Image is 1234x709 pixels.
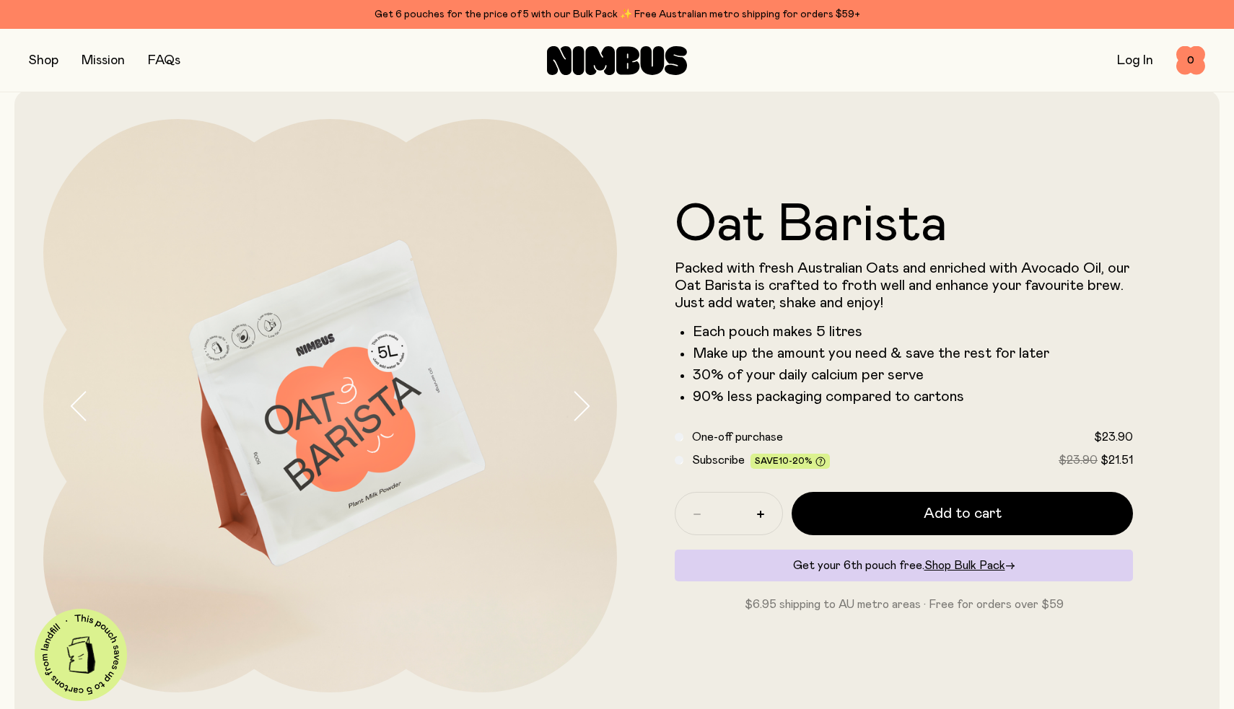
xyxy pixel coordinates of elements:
[1100,454,1133,466] span: $21.51
[693,345,1133,362] li: Make up the amount you need & save the rest for later
[693,323,1133,340] li: Each pouch makes 5 litres
[924,503,1002,524] span: Add to cart
[693,366,1133,384] li: 30% of your daily calcium per serve
[82,54,125,67] a: Mission
[692,454,745,466] span: Subscribe
[29,6,1205,23] div: Get 6 pouches for the price of 5 with our Bulk Pack ✨ Free Australian metro shipping for orders $59+
[148,54,180,67] a: FAQs
[924,560,1005,571] span: Shop Bulk Pack
[792,492,1133,535] button: Add to cart
[1117,54,1153,67] a: Log In
[675,596,1133,613] p: $6.95 shipping to AU metro areas · Free for orders over $59
[675,550,1133,581] div: Get your 6th pouch free.
[1094,431,1133,443] span: $23.90
[924,560,1015,571] a: Shop Bulk Pack→
[675,199,1133,251] h1: Oat Barista
[1176,46,1205,75] button: 0
[1059,454,1098,466] span: $23.90
[755,457,826,467] span: Save
[675,260,1133,312] p: Packed with fresh Australian Oats and enriched with Avocado Oil, our Oat Barista is crafted to fr...
[692,431,783,443] span: One-off purchase
[693,388,1133,405] li: 90% less packaging compared to cartons
[779,457,813,465] span: 10-20%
